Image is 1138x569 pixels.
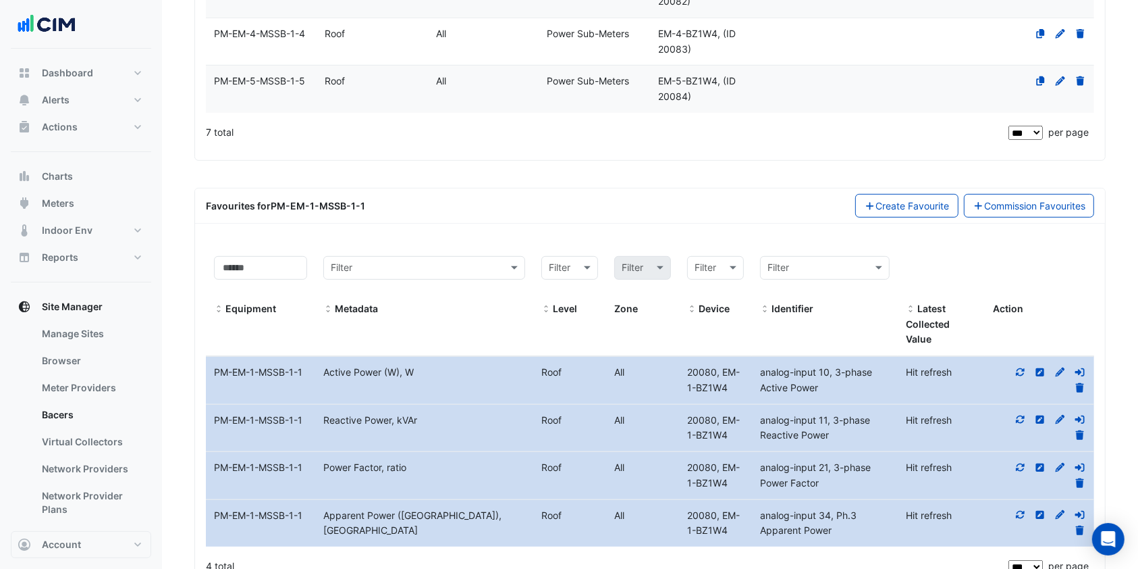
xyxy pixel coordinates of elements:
a: Network Provider Plans [31,483,151,523]
span: Hit refresh [906,366,952,378]
div: All [606,413,679,428]
div: All [606,365,679,380]
a: Refresh [1014,462,1027,473]
a: Inline Edit [1034,366,1046,378]
button: Alerts [11,86,151,114]
a: Inline Edit [1034,414,1046,426]
img: Company Logo [16,11,77,38]
div: Apparent Power ([GEOGRAPHIC_DATA]), [GEOGRAPHIC_DATA] [315,508,534,539]
div: Power Factor, ratio [315,460,534,476]
span: Identifier: analog-input 34, Name: Ph.3 Apparent Power [760,510,857,537]
a: Delete [1074,477,1086,489]
span: Meters [42,197,74,210]
a: Network Providers [31,455,151,483]
a: Full Edit [1054,510,1066,521]
a: Delete [1075,75,1087,86]
div: Favourites [206,199,365,213]
a: Bacers [31,401,151,428]
span: All [436,28,446,39]
button: Reports [11,244,151,271]
div: 7 total [206,116,1006,149]
button: Site Manager [11,293,151,320]
div: PM-EM-1-MSSB-1-1 [206,460,315,476]
span: Actions [42,120,78,134]
a: Inline Edit [1034,510,1046,521]
a: Clone Equipment [1035,75,1047,86]
a: Move to different equipment [1074,414,1086,426]
app-icon: Alerts [18,93,31,107]
a: Edit [1054,28,1066,39]
a: Delete [1074,524,1086,536]
span: Metadata [335,303,378,314]
button: Dashboard [11,59,151,86]
span: Equipment [214,304,223,315]
span: Hit refresh [906,414,952,426]
span: Identifier: analog-input 11, Name: 3-phase Reactive Power [760,414,870,441]
app-icon: Meters [18,197,31,210]
div: PM-EM-1-MSSB-1-1 [206,508,315,524]
span: Identifier [760,304,769,315]
a: Delete [1074,382,1086,393]
span: Device [699,303,730,314]
button: Actions [11,114,151,141]
a: Move to different equipment [1074,510,1086,521]
span: Power Sub-Meters [547,28,630,39]
span: Roof [325,75,346,86]
div: Active Power (W), W [315,365,534,380]
span: per page [1048,126,1089,138]
a: Refresh [1014,510,1027,521]
span: BACnet ID: 20080, Name: EM-1-BZ1W4 [687,510,740,537]
span: Reports [42,251,78,264]
button: Charts [11,163,151,190]
button: Indoor Env [11,217,151,244]
a: Delete [1074,429,1086,441]
div: Roof [533,413,606,428]
span: Charts [42,170,73,183]
app-icon: Site Manager [18,300,31,314]
div: Roof [533,460,606,476]
span: Hit refresh [906,510,952,521]
button: Create Favourite [855,194,958,218]
a: Delete [1075,28,1087,39]
span: Site Manager [42,300,103,314]
app-icon: Actions [18,120,31,134]
a: Edit [1054,75,1066,86]
app-icon: Dashboard [18,66,31,80]
a: Manage Sites [31,320,151,347]
div: PM-EM-1-MSSB-1-1 [206,413,315,428]
span: Device [687,304,697,315]
a: Move to different equipment [1074,366,1086,378]
div: PM-EM-1-MSSB-1-1 [206,365,315,380]
div: Please select Filter first [606,256,679,280]
div: Open Intercom Messenger [1092,523,1125,555]
a: Metadata Units [31,523,151,550]
button: Meters [11,190,151,217]
a: Browser [31,347,151,374]
span: Hit refresh [906,462,952,473]
div: All [606,508,679,524]
a: Virtual Collectors [31,428,151,455]
span: Identifier: analog-input 10, Name: 3-phase Active Power [760,366,872,393]
div: Roof [533,365,606,380]
strong: PM-EM-1-MSSB-1-1 [271,200,365,212]
a: Inline Edit [1034,462,1046,473]
span: Action [993,303,1023,314]
span: BACnet ID: 20080, Name: EM-1-BZ1W4 [687,414,740,441]
span: for [257,200,365,212]
div: Roof [533,508,606,524]
span: Equipment [225,303,276,314]
span: PM-EM-5-MSSB-1-5 [214,75,305,86]
span: Metadata [323,304,333,315]
a: Clone Equipment [1035,28,1047,39]
button: Account [11,531,151,558]
span: Identifier: analog-input 21, Name: 3-phase Power Factor [760,462,871,489]
span: PM-EM-4-MSSB-1-4 [214,28,305,39]
span: BACnet ID: 20080, Name: EM-1-BZ1W4 [687,366,740,393]
span: Roof [325,28,346,39]
app-icon: Charts [18,170,31,183]
span: Level and Zone [541,304,551,315]
a: Full Edit [1054,414,1066,426]
span: Indoor Env [42,224,92,237]
span: All [436,75,446,86]
a: Refresh [1014,366,1027,378]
